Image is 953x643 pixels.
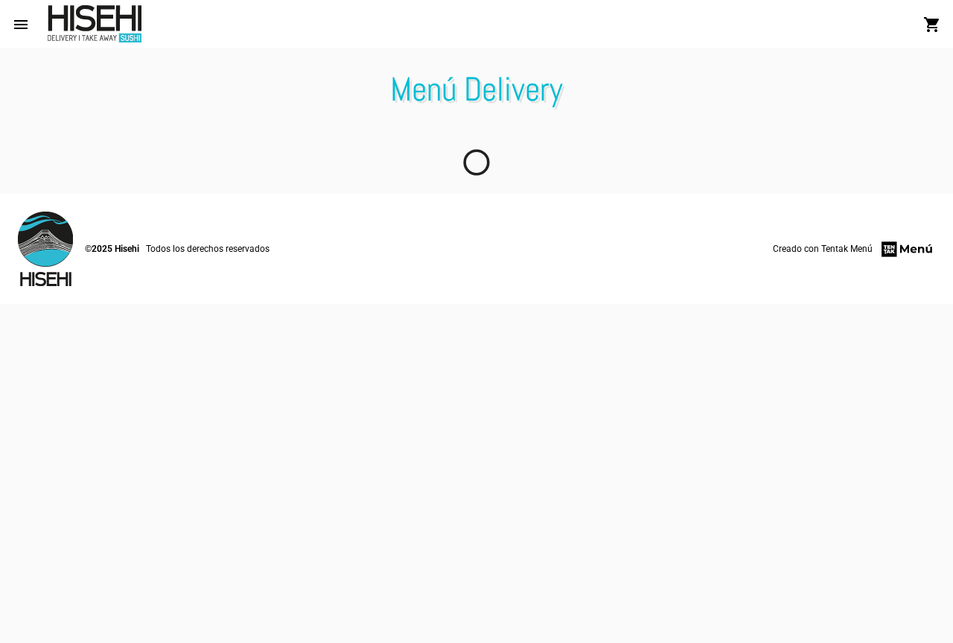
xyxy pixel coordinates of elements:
[85,241,139,256] span: ©2025 Hisehi
[773,239,935,259] a: Creado con Tentak Menú
[12,16,30,34] mat-icon: menu
[773,241,873,256] span: Creado con Tentak Menú
[879,239,935,259] img: menu-firm.png
[146,241,270,256] span: Todos los derechos reservados
[923,16,941,34] mat-icon: shopping_cart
